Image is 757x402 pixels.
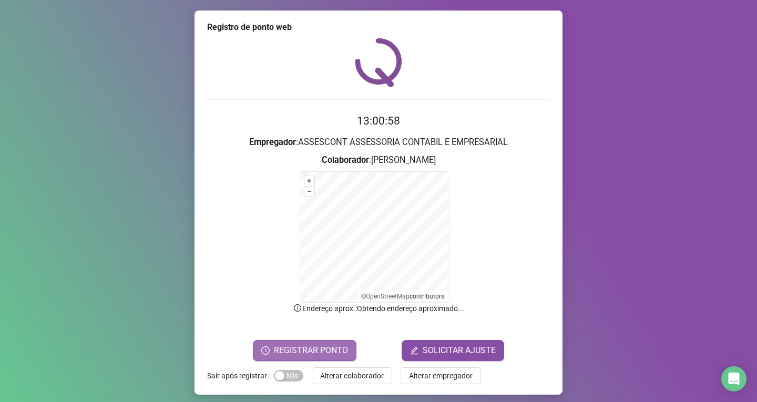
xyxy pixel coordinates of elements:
h3: : [PERSON_NAME] [207,153,550,167]
label: Sair após registrar [207,367,274,384]
div: Open Intercom Messenger [721,366,746,391]
span: Alterar empregador [409,370,473,382]
span: clock-circle [261,346,270,355]
a: OpenStreetMap [366,293,410,300]
strong: Colaborador [322,155,369,165]
span: info-circle [293,303,302,313]
span: REGISTRAR PONTO [274,344,348,357]
div: Registro de ponto web [207,21,550,34]
img: QRPoint [355,38,402,87]
button: Alterar colaborador [312,367,392,384]
li: © contributors. [361,293,446,300]
strong: Empregador [249,137,296,147]
p: Endereço aprox. : Obtendo endereço aproximado... [207,303,550,314]
button: Alterar empregador [401,367,481,384]
button: REGISTRAR PONTO [253,340,356,361]
time: 13:00:58 [357,115,400,127]
span: edit [410,346,418,355]
button: – [304,187,314,197]
span: SOLICITAR AJUSTE [423,344,496,357]
span: Alterar colaborador [320,370,384,382]
button: + [304,176,314,186]
h3: : ASSESCONT ASSESSORIA CONTABIL E EMPRESARIAL [207,136,550,149]
button: editSOLICITAR AJUSTE [402,340,504,361]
